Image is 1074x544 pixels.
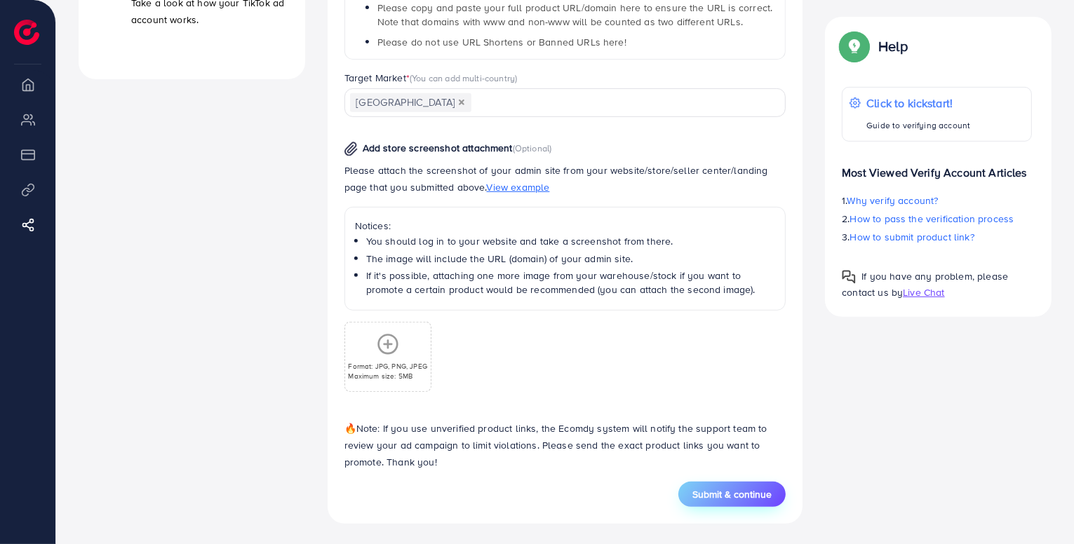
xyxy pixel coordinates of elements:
[350,93,471,113] span: [GEOGRAPHIC_DATA]
[14,20,39,45] img: logo
[410,72,517,84] span: (You can add multi-country)
[842,153,1032,181] p: Most Viewed Verify Account Articles
[1014,481,1063,533] iframe: Chat
[377,1,773,29] span: Please copy and paste your full product URL/domain here to ensure the URL is correct. Note that d...
[842,34,867,59] img: Popup guide
[355,217,776,234] p: Notices:
[348,371,427,381] p: Maximum size: 5MB
[692,487,772,501] span: Submit & continue
[842,270,856,284] img: Popup guide
[344,88,786,117] div: Search for option
[850,230,974,244] span: How to submit product link?
[473,93,768,114] input: Search for option
[842,192,1032,209] p: 1.
[344,162,786,196] p: Please attach the screenshot of your admin site from your website/store/seller center/landing pag...
[903,285,944,299] span: Live Chat
[377,35,626,49] span: Please do not use URL Shortens or Banned URLs here!
[842,229,1032,245] p: 3.
[878,38,908,55] p: Help
[363,141,513,155] span: Add store screenshot attachment
[344,71,518,85] label: Target Market
[487,180,550,194] span: View example
[866,117,970,134] p: Guide to verifying account
[366,268,776,297] li: If it's possible, attaching one more image from your warehouse/stock if you want to promote a cer...
[842,210,1032,227] p: 2.
[348,361,427,371] p: Format: JPG, PNG, JPEG
[366,234,776,248] li: You should log in to your website and take a screenshot from there.
[344,421,356,435] span: 🔥
[850,212,1014,226] span: How to pass the verification process
[344,420,786,470] p: Note: If you use unverified product links, the Ecomdy system will notify the support team to revi...
[513,142,552,154] span: (Optional)
[847,193,939,208] span: Why verify account?
[344,142,358,156] img: img
[366,252,776,266] li: The image will include the URL (domain) of your admin site.
[842,269,1008,299] span: If you have any problem, please contact us by
[458,99,465,106] button: Deselect Pakistan
[866,95,970,111] p: Click to kickstart!
[678,482,786,507] button: Submit & continue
